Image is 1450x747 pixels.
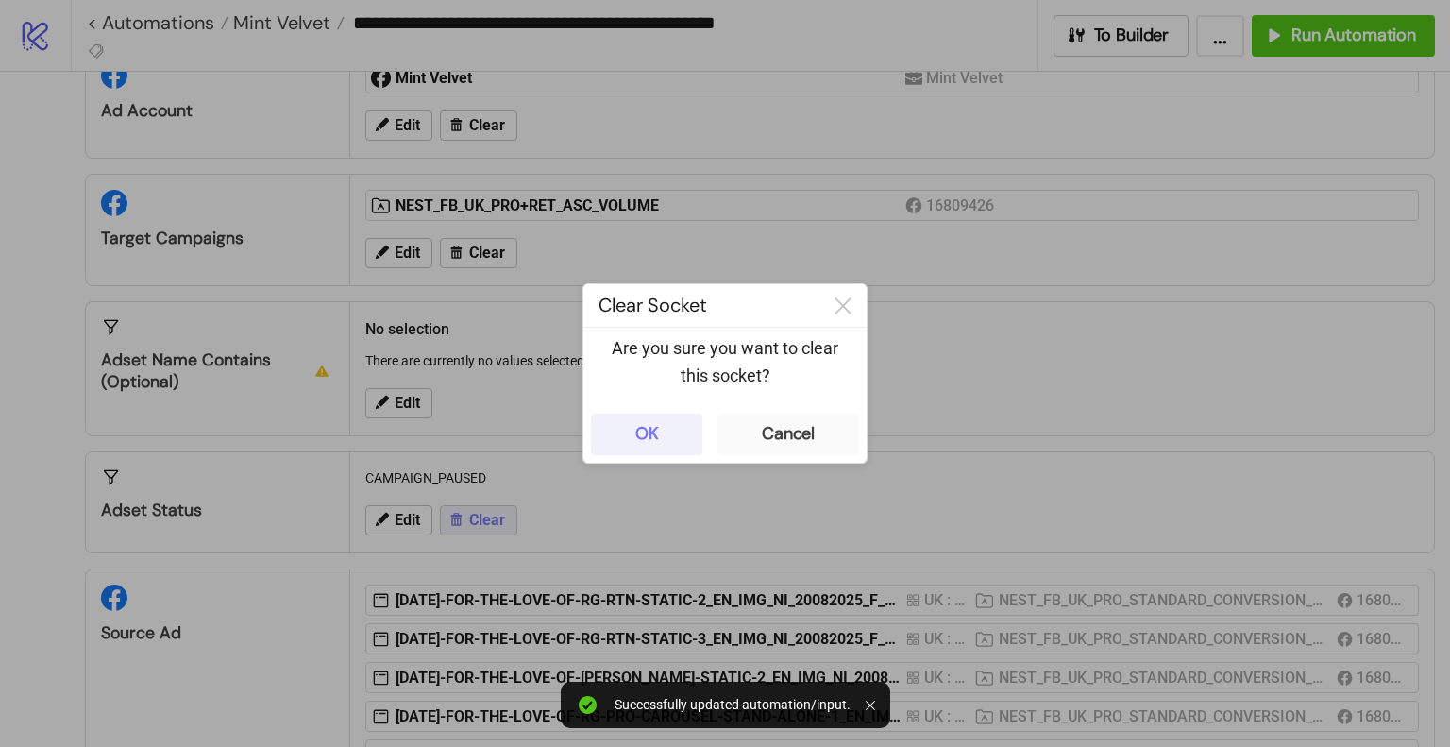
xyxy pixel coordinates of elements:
[591,414,702,455] button: OK
[717,414,859,455] button: Cancel
[762,423,815,445] div: Cancel
[599,335,851,389] p: Are you sure you want to clear this socket?
[583,284,819,327] div: Clear Socket
[615,697,851,713] div: Successfully updated automation/input.
[635,423,659,445] div: OK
